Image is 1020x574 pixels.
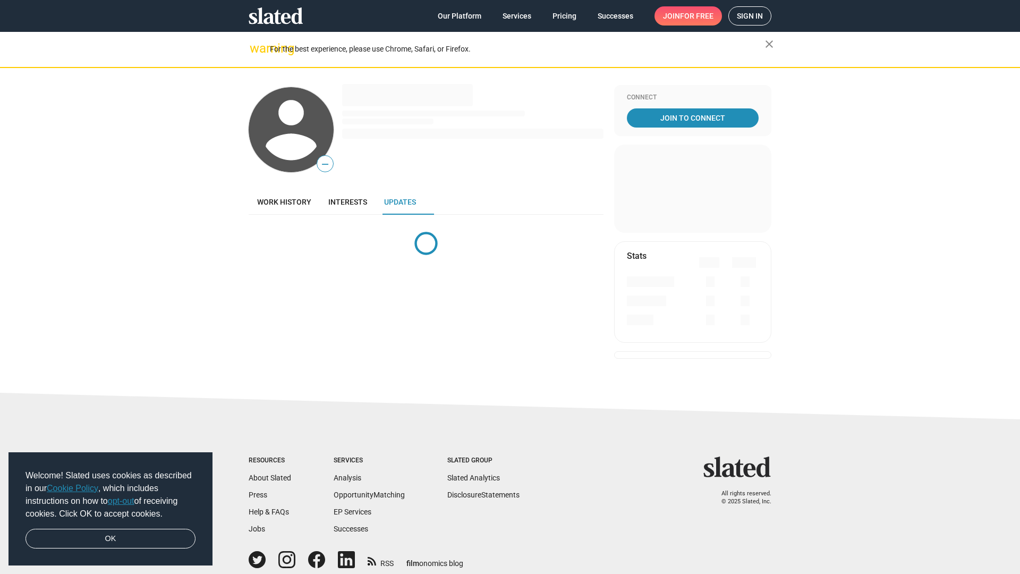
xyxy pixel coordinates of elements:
div: Resources [249,457,291,465]
span: Successes [598,6,633,26]
a: Analysis [334,474,361,482]
a: RSS [368,552,394,569]
a: Help & FAQs [249,508,289,516]
a: Successes [334,525,368,533]
a: OpportunityMatching [334,491,405,499]
a: Jobs [249,525,265,533]
div: For the best experience, please use Chrome, Safari, or Firefox. [270,42,765,56]
span: film [406,559,419,568]
span: for free [680,6,713,26]
div: Services [334,457,405,465]
a: Sign in [728,6,771,26]
a: Successes [589,6,642,26]
a: opt-out [108,496,134,505]
span: Services [503,6,531,26]
span: — [317,157,333,171]
p: All rights reserved. © 2025 Slated, Inc. [710,490,771,505]
span: Pricing [552,6,576,26]
a: Press [249,491,267,499]
a: Our Platform [429,6,490,26]
span: Updates [384,198,416,206]
mat-card-title: Stats [627,250,647,261]
a: Pricing [544,6,585,26]
a: filmonomics blog [406,550,463,569]
mat-icon: close [763,38,776,50]
a: Work history [249,189,320,215]
a: Interests [320,189,376,215]
span: Interests [328,198,367,206]
div: Slated Group [447,457,520,465]
a: About Slated [249,474,291,482]
span: Our Platform [438,6,481,26]
a: Joinfor free [654,6,722,26]
a: Updates [376,189,424,215]
div: cookieconsent [8,452,212,566]
a: Join To Connect [627,108,759,128]
mat-icon: warning [250,42,262,55]
a: EP Services [334,508,371,516]
a: Cookie Policy [47,484,98,493]
a: Slated Analytics [447,474,500,482]
span: Join To Connect [629,108,756,128]
a: DisclosureStatements [447,491,520,499]
span: Sign in [737,7,763,25]
a: Services [494,6,540,26]
div: Connect [627,94,759,102]
span: Work history [257,198,311,206]
span: Join [663,6,713,26]
a: dismiss cookie message [25,529,195,549]
span: Welcome! Slated uses cookies as described in our , which includes instructions on how to of recei... [25,469,195,520]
